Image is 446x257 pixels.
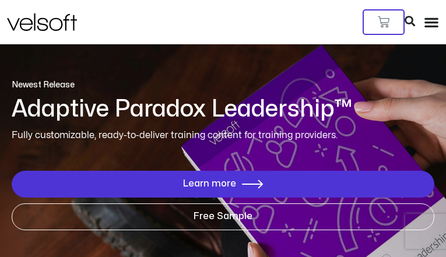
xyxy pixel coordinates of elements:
[12,79,434,91] p: Newest Release
[183,179,236,189] span: Learn more
[424,15,439,30] div: Menu Toggle
[7,13,77,31] img: Velsoft Training Materials
[298,231,440,257] iframe: chat widget
[194,212,252,222] span: Free Sample
[12,203,434,230] a: Free Sample
[12,128,434,143] p: Fully customizable, ready-to-deliver training content for training providers.
[12,171,434,198] a: Learn more
[12,97,434,122] h1: Adaptive Paradox Leadership™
